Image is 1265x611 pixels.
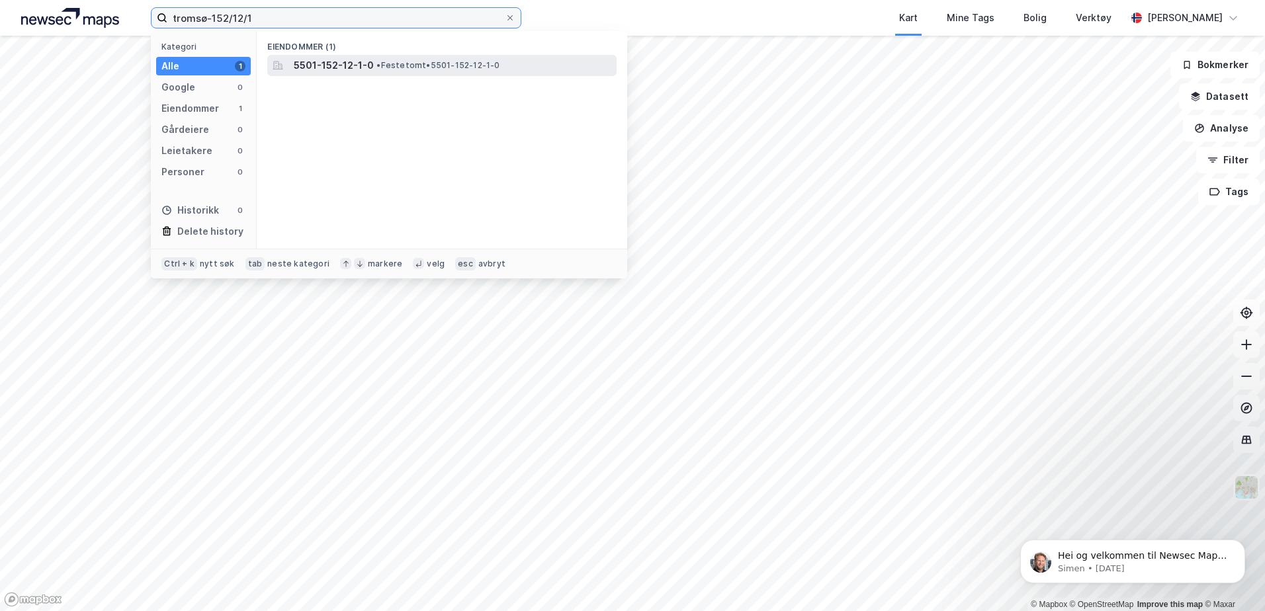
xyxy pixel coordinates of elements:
img: logo.a4113a55bc3d86da70a041830d287a7e.svg [21,8,119,28]
div: 0 [235,167,245,177]
div: Eiendommer [161,101,219,116]
button: Tags [1198,179,1260,205]
div: 0 [235,145,245,156]
div: markere [368,259,402,269]
div: Kategori [161,42,251,52]
div: Historikk [161,202,219,218]
div: nytt søk [200,259,235,269]
div: Delete history [177,224,243,239]
div: Mine Tags [947,10,994,26]
input: Søk på adresse, matrikkel, gårdeiere, leietakere eller personer [167,8,505,28]
div: 0 [235,82,245,93]
img: Z [1234,475,1259,500]
div: 0 [235,124,245,135]
div: Leietakere [161,143,212,159]
iframe: Intercom notifications message [1000,512,1265,604]
div: Eiendommer (1) [257,31,627,55]
a: Mapbox [1031,600,1067,609]
div: velg [427,259,445,269]
div: Alle [161,58,179,74]
button: Filter [1196,147,1260,173]
button: Bokmerker [1170,52,1260,78]
div: Bolig [1024,10,1047,26]
div: tab [245,257,265,270]
div: avbryt [478,259,505,269]
button: Analyse [1183,115,1260,142]
div: 0 [235,205,245,216]
span: • [376,60,380,70]
div: Gårdeiere [161,122,209,138]
span: Festetomt • 5501-152-12-1-0 [376,60,500,71]
span: 5501-152-12-1-0 [294,58,374,73]
a: Improve this map [1137,600,1203,609]
a: OpenStreetMap [1070,600,1134,609]
div: [PERSON_NAME] [1147,10,1223,26]
a: Mapbox homepage [4,592,62,607]
div: Google [161,79,195,95]
div: 1 [235,103,245,114]
button: Datasett [1179,83,1260,110]
div: neste kategori [267,259,329,269]
div: 1 [235,61,245,71]
div: Ctrl + k [161,257,197,270]
div: esc [455,257,476,270]
div: Kart [899,10,918,26]
div: Personer [161,164,204,180]
div: Verktøy [1076,10,1112,26]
